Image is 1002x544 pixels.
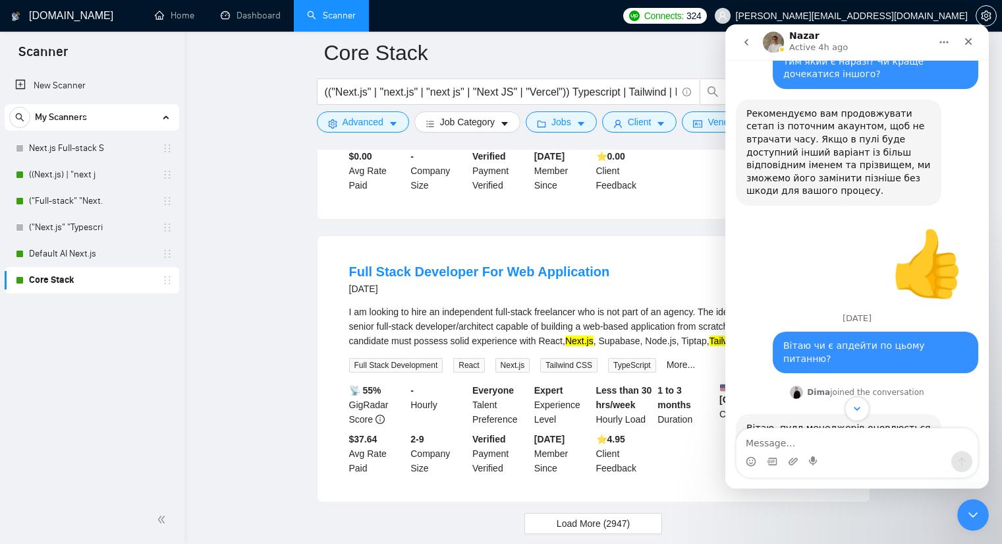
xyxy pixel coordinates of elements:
div: Member Since [532,149,594,193]
a: Next.js Full-stack S [29,135,154,162]
mark: Next.js [565,336,594,346]
span: holder [162,222,173,233]
span: setting [328,119,337,129]
a: New Scanner [15,73,169,99]
b: 1 to 3 months [657,385,691,410]
span: Advanced [343,115,383,129]
div: Hourly [408,383,470,427]
div: Hourly Load [594,383,655,427]
div: Country [717,383,779,427]
span: info-circle [682,88,691,96]
button: search [9,107,30,128]
b: Less than 30 hrs/week [596,385,652,410]
span: search [700,86,725,98]
li: New Scanner [5,73,179,99]
span: Job Category [440,115,495,129]
span: holder [162,275,173,286]
a: Default AI Next.js [29,241,154,267]
li: My Scanners [5,104,179,293]
span: holder [162,196,173,206]
button: Scroll to bottom [119,372,144,396]
div: Company Size [408,432,470,475]
div: [DATE] [349,281,610,297]
button: folderJobscaret-down [526,111,597,133]
b: Everyone [472,385,514,396]
button: Emoji picker [20,432,31,442]
div: Talent Preference [470,383,532,427]
span: bars [426,119,435,129]
span: 324 [686,9,701,23]
img: 🇺🇸 [720,383,729,392]
span: caret-down [500,119,509,129]
a: searchScanner [307,10,356,21]
a: More... [667,359,696,370]
span: Client [628,115,652,129]
b: [DATE] [534,434,565,444]
span: setting [976,11,996,21]
span: React [453,358,484,373]
div: I am looking to hire an independent full-stack freelancer who is not part of an agency. The ideal... [349,305,838,348]
button: userClientcaret-down [602,111,677,133]
div: Duration [655,383,717,427]
b: 2-9 [410,434,424,444]
span: My Scanners [35,104,87,131]
span: holder [162,249,173,259]
div: Company Size [408,149,470,193]
iframe: Intercom live chat [957,499,989,531]
b: Expert [534,385,563,396]
a: dashboardDashboard [221,10,281,21]
button: Start recording [84,432,94,442]
span: Vendor [708,115,737,129]
b: ⭐️ 0.00 [596,151,625,162]
div: Payment Verified [470,149,532,193]
a: ("Full-stack" "Next. [29,188,154,214]
button: Load More (2947) [524,513,662,534]
a: homeHome [155,10,194,21]
b: $37.64 [349,434,377,444]
b: [DATE] [534,151,565,162]
b: Verified [472,434,506,444]
img: upwork-logo.png [629,11,640,21]
div: Client Feedback [594,432,655,475]
div: Experience Level [532,383,594,427]
span: TypeScript [608,358,656,373]
span: Next.js [495,358,530,373]
button: Send a message… [226,427,247,448]
span: holder [162,169,173,180]
div: Avg Rate Paid [347,432,408,475]
a: setting [976,11,997,21]
b: ⭐️ 4.95 [596,434,625,444]
span: user [718,11,727,20]
span: idcard [693,119,702,129]
span: double-left [157,513,170,526]
span: search [10,113,30,122]
b: - [410,385,414,396]
button: barsJob Categorycaret-down [414,111,520,133]
textarea: Message… [11,404,252,427]
b: 📡 55% [349,385,381,396]
img: logo [11,6,20,27]
div: Avg Rate Paid [347,149,408,193]
a: ("Next.js" "Typescri [29,214,154,241]
span: Full Stack Development [349,358,443,373]
div: Payment Verified [470,432,532,475]
span: caret-down [389,119,398,129]
b: - [410,151,414,162]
